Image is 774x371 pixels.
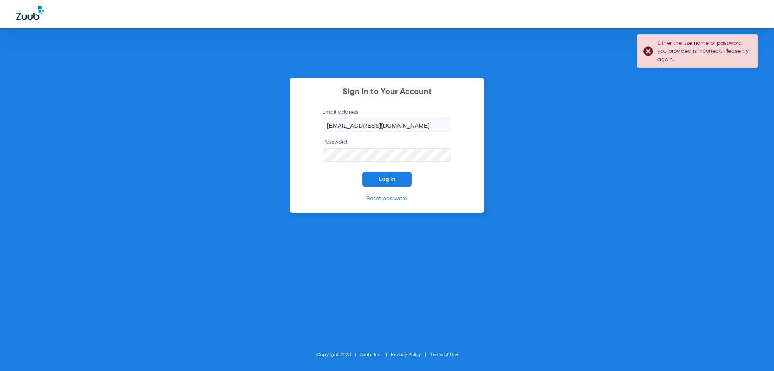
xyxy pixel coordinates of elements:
button: Log In [362,172,412,187]
img: Zuub Logo [16,6,44,20]
h2: Sign In to Your Account [310,88,464,96]
span: Log In [379,176,395,182]
li: Copyright 2025 [316,351,360,359]
input: Email address [322,118,451,132]
li: Zuub, Inc. [360,351,391,359]
label: Password [322,138,451,162]
a: Terms of Use [430,352,458,357]
label: Email address [322,108,451,132]
a: Privacy Policy [391,352,421,357]
div: Either the username or password you provided is incorrect. Please try again. [657,39,751,63]
input: Password [322,148,451,162]
a: Reset password [366,196,408,201]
